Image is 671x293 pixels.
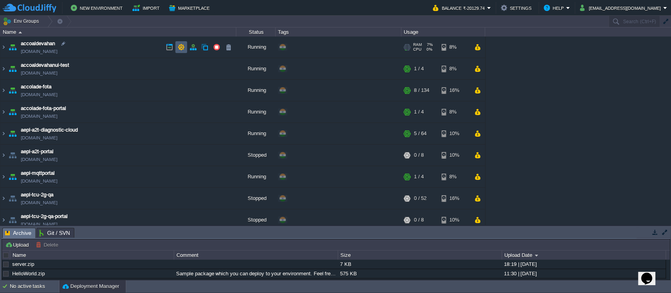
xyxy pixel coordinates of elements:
[441,80,467,101] div: 16%
[0,188,7,209] img: AMDAwAAAACH5BAEAAAAALAAAAAABAAEAAAICRAEAOw==
[7,123,18,144] img: AMDAwAAAACH5BAEAAAAALAAAAAABAAEAAAICRAEAOw==
[7,166,18,187] img: AMDAwAAAACH5BAEAAAAALAAAAAABAAEAAAICRAEAOw==
[7,80,18,101] img: AMDAwAAAACH5BAEAAAAALAAAAAABAAEAAAICRAEAOw==
[63,282,119,290] button: Deployment Manager
[413,42,422,47] span: RAM
[338,269,501,278] div: 575 KB
[10,280,59,293] div: No active tasks
[0,80,7,101] img: AMDAwAAAACH5BAEAAAAALAAAAAABAAEAAAICRAEAOw==
[7,37,18,58] img: AMDAwAAAACH5BAEAAAAALAAAAAABAAEAAAICRAEAOw==
[0,58,7,79] img: AMDAwAAAACH5BAEAAAAALAAAAAABAAEAAAICRAEAOw==
[414,58,424,79] div: 1 / 4
[3,3,56,13] img: CloudJiffy
[7,145,18,166] img: AMDAwAAAACH5BAEAAAAALAAAAAABAAEAAAICRAEAOw==
[18,31,22,33] img: AMDAwAAAACH5BAEAAAAALAAAAAABAAEAAAICRAEAOw==
[5,241,31,248] button: Upload
[425,47,432,52] span: 0%
[21,191,53,199] a: aepl-tcu-2g-qa
[3,16,42,27] button: Env Groups
[413,47,421,52] span: CPU
[433,3,487,13] button: Balance ₹-20129.74
[21,69,57,77] a: [DOMAIN_NAME]
[502,260,665,269] div: 18:19 | [DATE]
[11,251,174,260] div: Name
[175,251,338,260] div: Comment
[276,27,401,37] div: Tags
[414,209,424,231] div: 0 / 8
[441,166,467,187] div: 8%
[236,188,276,209] div: Stopped
[132,3,162,13] button: Import
[425,42,433,47] span: 7%
[414,123,426,144] div: 5 / 64
[0,145,7,166] img: AMDAwAAAACH5BAEAAAAALAAAAAABAAEAAAICRAEAOw==
[21,83,51,91] a: accolade-fota
[236,145,276,166] div: Stopped
[21,91,57,99] a: [DOMAIN_NAME]
[21,212,68,220] a: aepl-tcu-2g-qa-portal
[39,228,70,238] span: Git / SVN
[236,80,276,101] div: Running
[7,101,18,123] img: AMDAwAAAACH5BAEAAAAALAAAAAABAAEAAAICRAEAOw==
[36,241,61,248] button: Delete
[441,123,467,144] div: 10%
[0,166,7,187] img: AMDAwAAAACH5BAEAAAAALAAAAAABAAEAAAICRAEAOw==
[21,104,66,112] a: accolade-fota-portal
[0,101,7,123] img: AMDAwAAAACH5BAEAAAAALAAAAAABAAEAAAICRAEAOw==
[580,3,663,13] button: [EMAIL_ADDRESS][DOMAIN_NAME]
[21,40,55,48] a: accoaldevahan
[71,3,125,13] button: New Environment
[338,260,501,269] div: 7 KB
[236,123,276,144] div: Running
[21,126,78,134] a: aepl-a2t-diagnostic-cloud
[402,27,485,37] div: Usage
[7,58,18,79] img: AMDAwAAAACH5BAEAAAAALAAAAAABAAEAAAICRAEAOw==
[21,199,57,207] a: [DOMAIN_NAME]
[236,101,276,123] div: Running
[441,209,467,231] div: 10%
[441,58,467,79] div: 8%
[7,209,18,231] img: AMDAwAAAACH5BAEAAAAALAAAAAABAAEAAAICRAEAOw==
[12,271,45,277] a: HelloWorld.zip
[12,261,34,267] a: server.zip
[21,220,57,228] a: [DOMAIN_NAME]
[21,169,55,177] a: aepl-mqttportal
[237,27,275,37] div: Status
[638,262,663,285] iframe: chat widget
[7,188,18,209] img: AMDAwAAAACH5BAEAAAAALAAAAAABAAEAAAICRAEAOw==
[21,148,53,156] a: aepl-a2t-portal
[441,37,467,58] div: 8%
[414,188,426,209] div: 0 / 52
[441,101,467,123] div: 8%
[21,112,57,120] a: [DOMAIN_NAME]
[501,3,534,13] button: Settings
[169,3,212,13] button: Marketplace
[0,209,7,231] img: AMDAwAAAACH5BAEAAAAALAAAAAABAAEAAAICRAEAOw==
[544,3,566,13] button: Help
[21,134,57,142] a: [DOMAIN_NAME]
[1,27,236,37] div: Name
[21,48,57,55] a: [DOMAIN_NAME]
[441,145,467,166] div: 10%
[236,58,276,79] div: Running
[338,251,502,260] div: Size
[441,188,467,209] div: 16%
[21,156,57,163] a: [DOMAIN_NAME]
[5,228,31,238] span: Archive
[0,123,7,144] img: AMDAwAAAACH5BAEAAAAALAAAAAABAAEAAAICRAEAOw==
[502,269,665,278] div: 11:30 | [DATE]
[174,269,337,278] div: Sample package which you can deploy to your environment. Feel free to delete and upload a package...
[236,37,276,58] div: Running
[414,145,424,166] div: 0 / 8
[21,177,57,185] a: [DOMAIN_NAME]
[414,166,424,187] div: 1 / 4
[21,61,69,69] a: accoaldevahanui-test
